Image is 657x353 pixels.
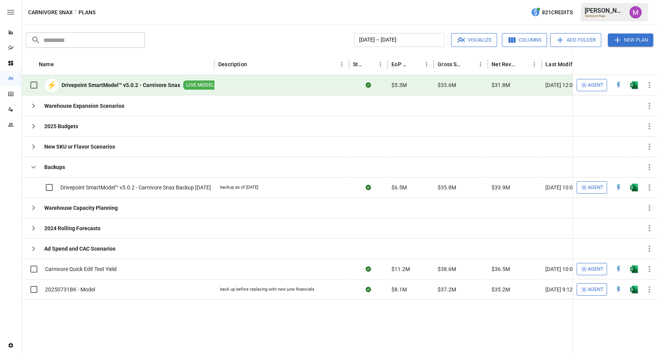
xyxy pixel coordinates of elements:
[391,265,410,273] span: $11.2M
[438,61,463,67] div: Gross Sales
[615,265,622,273] div: Open in Quick Edit
[646,59,657,70] button: Sort
[45,286,95,293] span: 20250731BK - Model
[585,7,625,14] div: [PERSON_NAME]
[542,8,573,17] span: 821 Credits
[45,79,59,92] div: ⚡
[391,286,407,293] span: $8.1M
[577,263,607,275] button: Agent
[630,286,638,293] img: excel-icon.76473adf.svg
[391,184,407,191] span: $6.5M
[550,33,601,47] button: Add Folder
[218,61,247,67] div: Description
[366,286,371,293] div: Sync complete
[577,181,607,194] button: Agent
[45,265,117,273] span: Carnivore Quick Edit Test Yield
[491,61,517,67] div: Net Revenue
[542,75,638,95] div: [DATE] 12:06am unknown
[366,265,371,273] div: Sync complete
[542,177,638,197] div: [DATE] 10:07pm unknown
[44,122,78,130] b: 2025 Budgets
[248,59,259,70] button: Sort
[44,204,118,212] b: Warehouse Capacity Planning
[630,286,638,293] div: Open in Excel
[55,59,65,70] button: Sort
[630,184,638,191] div: Open in Excel
[630,184,638,191] img: excel-icon.76473adf.svg
[39,61,54,67] div: Name
[588,183,604,192] span: Agent
[438,184,456,191] span: $35.8M
[391,81,407,89] span: $5.3M
[44,102,124,110] b: Warehouse Expansion Scenarios
[542,259,638,279] div: [DATE] 10:05pm unknown
[615,81,622,89] div: Open in Quick Edit
[588,81,604,90] span: Agent
[588,285,604,294] span: Agent
[421,59,432,70] button: EoP Cash column menu
[545,61,580,67] div: Last Modified
[630,265,638,273] img: excel-icon.76473adf.svg
[366,81,371,89] div: Sync complete
[438,265,456,273] span: $38.6M
[630,81,638,89] img: excel-icon.76473adf.svg
[44,163,65,171] b: Backups
[451,33,497,47] button: Visualize
[577,283,607,296] button: Agent
[528,5,576,20] button: 821Credits
[183,82,217,89] span: LIVE MODEL
[62,81,180,89] b: Drivepoint SmartModel™ v5.0.2 - Carnivore Snax
[529,59,540,70] button: Net Revenue column menu
[615,81,622,89] img: quick-edit-flash.b8aec18c.svg
[491,184,510,191] span: $33.9M
[629,6,642,18] img: Umer Muhammed
[585,14,625,18] div: Carnivore Snax
[438,286,456,293] span: $37.2M
[438,81,456,89] span: $33.6M
[336,59,347,70] button: Description column menu
[353,61,363,67] div: Status
[220,184,258,191] div: backup as of [DATE]
[220,286,314,293] div: back up before replacing with new june financials
[60,184,211,191] span: Drivepoint SmartModel™ v5.0.2 - Carnivore Snax Backup [DATE]
[615,184,622,191] div: Open in Quick Edit
[44,245,115,253] b: Ad Spend and CAC Scenarios
[464,59,475,70] button: Sort
[391,61,410,67] div: EoP Cash
[364,59,375,70] button: Sort
[518,59,529,70] button: Sort
[615,286,622,293] div: Open in Quick Edit
[615,286,622,293] img: quick-edit-flash.b8aec18c.svg
[608,33,653,47] button: New Plan
[542,279,638,299] div: [DATE] 9:12am unknown
[74,8,77,17] div: /
[491,265,510,273] span: $36.5M
[28,8,73,17] button: Carnivore Snax
[410,59,421,70] button: Sort
[491,81,510,89] span: $31.8M
[630,81,638,89] div: Open in Excel
[577,79,607,91] button: Agent
[44,224,100,232] b: 2024 Rolling Forecasts
[491,286,510,293] span: $35.2M
[475,59,486,70] button: Gross Sales column menu
[615,265,622,273] img: quick-edit-flash.b8aec18c.svg
[375,59,386,70] button: Status column menu
[44,143,115,151] b: New SKU or Flavor Scenarios
[366,184,371,191] div: Sync complete
[615,184,622,191] img: quick-edit-flash.b8aec18c.svg
[588,265,604,274] span: Agent
[625,2,646,23] button: Umer Muhammed
[502,33,547,47] button: Columns
[354,33,445,47] button: [DATE] – [DATE]
[630,265,638,273] div: Open in Excel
